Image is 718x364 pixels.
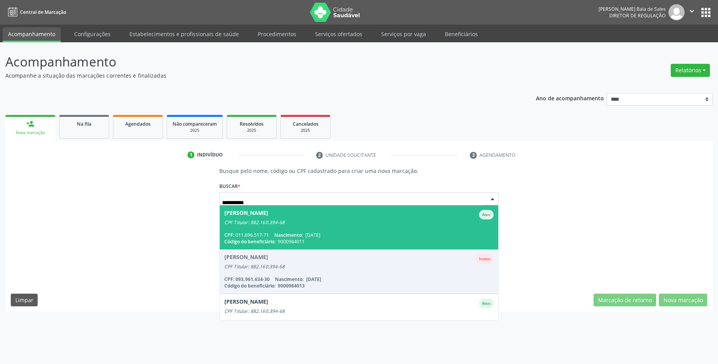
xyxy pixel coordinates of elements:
[609,12,666,19] span: Diretor de regulação
[439,27,483,41] a: Beneficiários
[26,120,35,128] div: person_add
[69,27,116,41] a: Configurações
[172,128,217,133] div: 2025
[286,128,325,133] div: 2025
[11,294,38,307] button: Limpar
[668,4,685,20] img: img
[482,212,491,217] small: Ativo
[310,27,368,41] a: Serviços ofertados
[224,232,234,238] span: CPF:
[219,167,499,175] p: Busque pelo nome, código ou CPF cadastrado para criar uma nova marcação.
[232,128,271,133] div: 2025
[224,308,494,314] div: CPF Titular: 882.160.394-68
[5,52,501,71] p: Acompanhamento
[274,232,303,238] span: Nascimento:
[699,6,713,19] button: apps
[197,151,223,158] div: Indivíduo
[125,121,151,127] span: Agendados
[536,93,604,103] p: Ano de acompanhamento
[685,4,699,20] button: 
[224,210,268,219] div: [PERSON_NAME]
[224,299,268,308] div: [PERSON_NAME]
[77,121,91,127] span: Na fila
[688,7,696,15] i: 
[187,151,194,158] div: 1
[671,64,710,77] button: Relatórios
[293,121,318,127] span: Cancelados
[3,27,61,42] a: Acompanhamento
[5,71,501,80] p: Acompanhe a situação das marcações correntes e finalizadas
[376,27,431,41] a: Serviços por vaga
[224,219,494,226] div: CPF Titular: 882.160.394-68
[172,121,217,127] span: Não compareceram
[252,27,302,41] a: Procedimentos
[594,294,656,307] button: Marcação de retorno
[305,232,320,238] span: [DATE]
[219,180,240,192] label: Buscar
[20,9,66,15] span: Central de Marcação
[240,121,264,127] span: Resolvidos
[224,238,275,245] span: Código do beneficiário:
[224,232,494,238] div: 011.696.517-71
[11,130,50,136] div: Nova marcação
[124,27,244,41] a: Estabelecimentos e profissionais de saúde
[599,6,666,12] div: [PERSON_NAME] Baia de Sales
[659,294,707,307] button: Nova marcação
[278,238,305,245] span: 9000984011
[482,301,491,306] small: Ativo
[5,6,66,18] a: Central de Marcação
